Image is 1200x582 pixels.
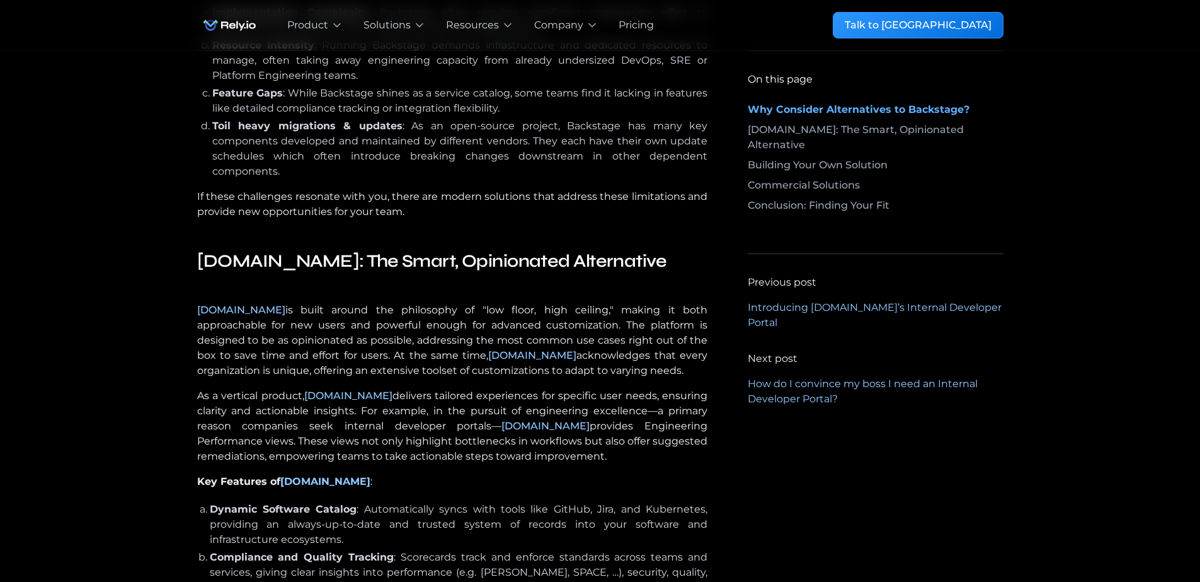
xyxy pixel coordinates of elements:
a: Introducing [DOMAIN_NAME]’s Internal Developer Portal [748,300,1003,330]
div: Next post [748,351,797,366]
div: Solutions [363,18,411,33]
div: Product [287,18,328,33]
div: On this page [748,72,813,87]
a: How do I convince my boss I need an Internal Developer Portal? [748,376,1003,407]
a: [DOMAIN_NAME] [304,390,392,402]
a: Why Consider Alternatives to Backstage? [748,102,1003,122]
a: Pricing [619,18,654,33]
a: [DOMAIN_NAME]: The Smart, Opinionated Alternative [748,122,1003,158]
a: [DOMAIN_NAME] [488,349,576,361]
a: home [197,13,262,38]
li: : Running Backstage demands infrastructure and dedicated resources to manage, often taking away e... [212,38,708,83]
div: Talk to [GEOGRAPHIC_DATA] [845,18,991,33]
a: Talk to [GEOGRAPHIC_DATA] [833,12,1003,38]
strong: Key Features of [197,475,280,487]
strong: Compliance and Quality Tracking [210,551,394,563]
div: Previous post [748,275,816,290]
div: Company [534,18,583,33]
strong: Toil heavy migrations & updates [212,120,403,132]
a: [DOMAIN_NAME] [280,475,370,487]
li: : Automatically syncs with tools like GitHub, Jira, and Kubernetes, providing an always-up-to-dat... [210,502,708,547]
strong: Feature Gaps [212,87,283,99]
strong: Dynamic Software Catalog [210,503,357,515]
a: [DOMAIN_NAME] [197,304,285,316]
li: : As an open-source project, Backstage has many key components developed and maintained by differ... [212,119,708,179]
a: [DOMAIN_NAME] [501,420,590,432]
img: Rely.io logo [197,13,262,38]
li: : While Backstage shines as a service catalog, some teams find it lacking in features like detail... [212,86,708,116]
p: : [197,474,708,489]
iframe: Chatbot [1117,499,1182,564]
div: Resources [446,18,499,33]
p: If these challenges resonate with you, there are modern solutions that address these limitations ... [197,189,708,219]
a: Conclusion: Finding Your Fit [748,198,1003,218]
h4: [DOMAIN_NAME]: The Smart, Opinionated Alternative [197,250,708,272]
a: Commercial Solutions [748,178,1003,198]
p: is built around the philosophy of "low floor, high ceiling," making it both approachable for new ... [197,303,708,378]
p: As a vertical product, delivers tailored experiences for specific user needs, ensuring clarity an... [197,388,708,464]
a: Building Your Own Solution [748,158,1003,178]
